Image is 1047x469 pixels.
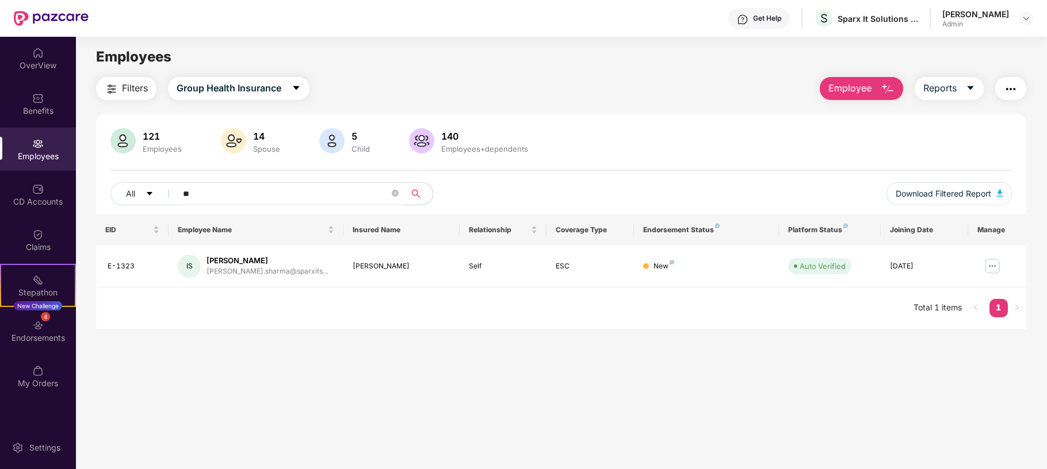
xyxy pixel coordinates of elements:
button: right [1008,299,1026,317]
div: [PERSON_NAME] [353,261,450,272]
li: 1 [989,299,1008,317]
div: 14 [251,130,282,142]
li: Previous Page [966,299,985,317]
div: Self [469,261,538,272]
th: Joining Date [881,214,968,245]
img: svg+xml;base64,PHN2ZyBpZD0iQmVuZWZpdHMiIHhtbG5zPSJodHRwOi8vd3d3LnczLm9yZy8yMDAwL3N2ZyIgd2lkdGg9Ij... [32,93,44,104]
span: caret-down [292,83,301,94]
li: Next Page [1008,299,1026,317]
div: New Challenge [14,301,62,310]
button: left [966,299,985,317]
div: New [654,261,674,272]
div: 121 [140,130,184,142]
span: right [1014,304,1021,311]
img: svg+xml;base64,PHN2ZyBpZD0iSGVscC0zMngzMiIgeG1sbnM9Imh0dHA6Ly93d3cudzMub3JnLzIwMDAvc3ZnIiB3aWR0aD... [737,14,748,25]
img: svg+xml;base64,PHN2ZyBpZD0iSG9tZSIgeG1sbnM9Imh0dHA6Ly93d3cudzMub3JnLzIwMDAvc3ZnIiB3aWR0aD0iMjAiIG... [32,47,44,59]
div: [DATE] [890,261,959,272]
th: Relationship [460,214,547,245]
span: Employee Name [178,225,325,234]
img: svg+xml;base64,PHN2ZyB4bWxucz0iaHR0cDovL3d3dy53My5vcmcvMjAwMC9zdmciIHdpZHRoPSIyNCIgaGVpZ2h0PSIyNC... [1004,82,1018,96]
div: IS [178,255,201,278]
img: svg+xml;base64,PHN2ZyBpZD0iQ0RfQWNjb3VudHMiIGRhdGEtbmFtZT0iQ0QgQWNjb3VudHMiIHhtbG5zPSJodHRwOi8vd3... [32,183,44,195]
div: [PERSON_NAME] [942,9,1009,20]
div: Auto Verified [800,260,846,272]
div: [PERSON_NAME] [207,255,328,266]
a: 1 [989,299,1008,316]
span: Employees [96,48,171,65]
img: svg+xml;base64,PHN2ZyBpZD0iU2V0dGluZy0yMHgyMCIgeG1sbnM9Imh0dHA6Ly93d3cudzMub3JnLzIwMDAvc3ZnIiB3aW... [12,442,24,453]
span: close-circle [392,189,399,199]
div: Spouse [251,144,282,153]
span: Filters [122,81,148,95]
span: Employee [828,81,872,95]
div: Settings [26,442,64,453]
img: svg+xml;base64,PHN2ZyB4bWxucz0iaHR0cDovL3d3dy53My5vcmcvMjAwMC9zdmciIHhtbG5zOnhsaW5rPSJodHRwOi8vd3... [881,82,895,96]
th: Insured Name [343,214,460,245]
th: Manage [968,214,1026,245]
img: svg+xml;base64,PHN2ZyB4bWxucz0iaHR0cDovL3d3dy53My5vcmcvMjAwMC9zdmciIHdpZHRoPSI4IiBoZWlnaHQ9IjgiIH... [715,224,720,228]
span: search [404,189,427,198]
th: EID [96,214,169,245]
img: svg+xml;base64,PHN2ZyB4bWxucz0iaHR0cDovL3d3dy53My5vcmcvMjAwMC9zdmciIHdpZHRoPSI4IiBoZWlnaHQ9IjgiIH... [670,260,674,264]
div: Employees+dependents [439,144,530,153]
span: caret-down [146,190,154,199]
img: svg+xml;base64,PHN2ZyB4bWxucz0iaHR0cDovL3d3dy53My5vcmcvMjAwMC9zdmciIHhtbG5zOnhsaW5rPSJodHRwOi8vd3... [221,128,246,153]
img: New Pazcare Logo [14,11,89,26]
span: close-circle [392,190,399,197]
li: Total 1 items [914,299,962,317]
button: search [404,182,433,205]
div: 4 [41,312,50,321]
img: svg+xml;base64,PHN2ZyB4bWxucz0iaHR0cDovL3d3dy53My5vcmcvMjAwMC9zdmciIHdpZHRoPSI4IiBoZWlnaHQ9IjgiIH... [843,224,848,228]
div: Sparx It Solutions Private Limited [838,13,918,24]
th: Employee Name [169,214,343,245]
span: caret-down [966,83,975,94]
img: svg+xml;base64,PHN2ZyB4bWxucz0iaHR0cDovL3d3dy53My5vcmcvMjAwMC9zdmciIHhtbG5zOnhsaW5rPSJodHRwOi8vd3... [409,128,434,153]
div: [PERSON_NAME].sharma@sparxits... [207,266,328,277]
div: Get Help [753,14,781,23]
img: svg+xml;base64,PHN2ZyB4bWxucz0iaHR0cDovL3d3dy53My5vcmcvMjAwMC9zdmciIHhtbG5zOnhsaW5rPSJodHRwOi8vd3... [110,128,136,153]
img: svg+xml;base64,PHN2ZyB4bWxucz0iaHR0cDovL3d3dy53My5vcmcvMjAwMC9zdmciIHhtbG5zOnhsaW5rPSJodHRwOi8vd3... [319,128,345,153]
img: svg+xml;base64,PHN2ZyBpZD0iTXlfT3JkZXJzIiBkYXRhLW5hbWU9Ik15IE9yZGVycyIgeG1sbnM9Imh0dHA6Ly93d3cudz... [32,365,44,376]
div: ESC [556,261,625,272]
span: S [820,11,828,25]
span: Group Health Insurance [177,81,281,95]
button: Allcaret-down [110,182,181,205]
div: Admin [942,20,1009,29]
button: Filters [96,77,156,100]
span: Download Filtered Report [896,187,991,200]
img: manageButton [983,257,1002,275]
th: Coverage Type [547,214,634,245]
button: Group Health Insurancecaret-down [168,77,309,100]
img: svg+xml;base64,PHN2ZyB4bWxucz0iaHR0cDovL3d3dy53My5vcmcvMjAwMC9zdmciIHdpZHRoPSIyNCIgaGVpZ2h0PSIyNC... [105,82,119,96]
div: Stepathon [1,287,75,298]
div: 5 [349,130,372,142]
div: E-1323 [108,261,159,272]
div: Employees [140,144,184,153]
span: Reports [923,81,957,95]
button: Reportscaret-down [915,77,984,100]
div: 140 [439,130,530,142]
span: EID [105,225,151,234]
button: Download Filtered Report [886,182,1012,205]
img: svg+xml;base64,PHN2ZyB4bWxucz0iaHR0cDovL3d3dy53My5vcmcvMjAwMC9zdmciIHdpZHRoPSIyMSIgaGVpZ2h0PSIyMC... [32,274,44,286]
img: svg+xml;base64,PHN2ZyBpZD0iRHJvcGRvd24tMzJ4MzIiIHhtbG5zPSJodHRwOi8vd3d3LnczLm9yZy8yMDAwL3N2ZyIgd2... [1022,14,1031,23]
div: Child [349,144,372,153]
img: svg+xml;base64,PHN2ZyBpZD0iRW5kb3JzZW1lbnRzIiB4bWxucz0iaHR0cDovL3d3dy53My5vcmcvMjAwMC9zdmciIHdpZH... [32,320,44,331]
img: svg+xml;base64,PHN2ZyBpZD0iRW1wbG95ZWVzIiB4bWxucz0iaHR0cDovL3d3dy53My5vcmcvMjAwMC9zdmciIHdpZHRoPS... [32,138,44,149]
span: All [126,187,135,200]
span: left [972,304,979,311]
span: Relationship [469,225,529,234]
img: svg+xml;base64,PHN2ZyB4bWxucz0iaHR0cDovL3d3dy53My5vcmcvMjAwMC9zdmciIHhtbG5zOnhsaW5rPSJodHRwOi8vd3... [997,190,1003,197]
button: Employee [820,77,903,100]
img: svg+xml;base64,PHN2ZyBpZD0iQ2xhaW0iIHhtbG5zPSJodHRwOi8vd3d3LnczLm9yZy8yMDAwL3N2ZyIgd2lkdGg9IjIwIi... [32,229,44,240]
div: Endorsement Status [643,225,770,234]
div: Platform Status [788,225,872,234]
